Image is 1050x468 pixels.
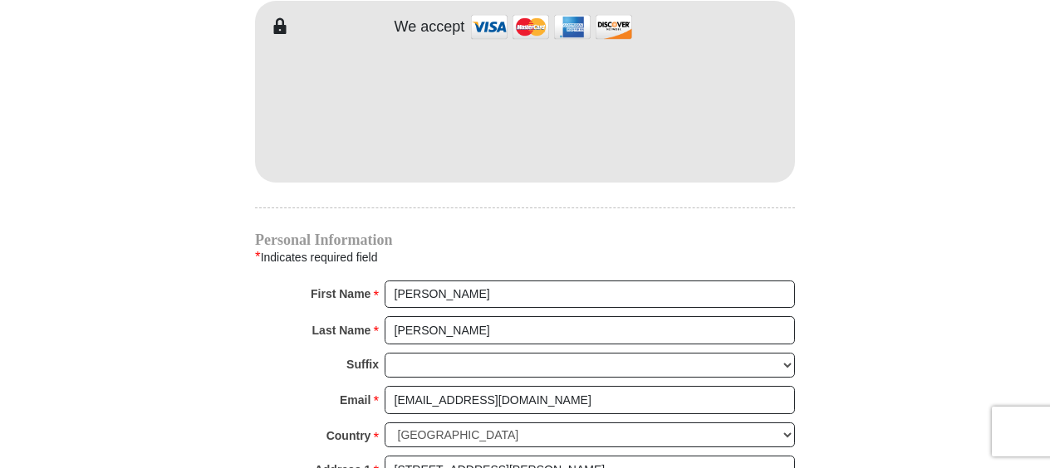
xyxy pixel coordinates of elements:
[346,353,379,376] strong: Suffix
[311,282,370,305] strong: First Name
[469,9,635,45] img: credit cards accepted
[340,388,370,412] strong: Email
[255,233,795,246] h4: Personal Information
[312,319,371,342] strong: Last Name
[326,424,371,447] strong: Country
[255,246,795,268] div: Indicates required field
[395,18,465,37] h4: We accept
